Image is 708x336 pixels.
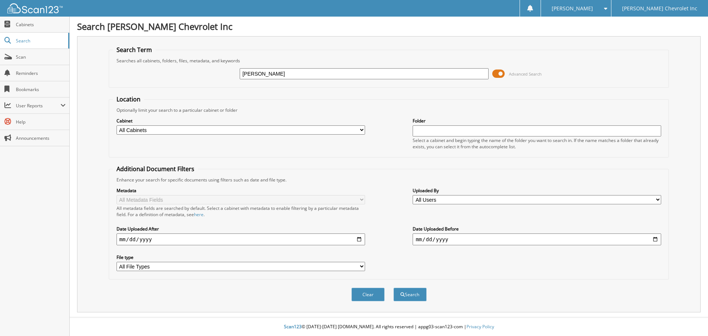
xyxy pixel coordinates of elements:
span: Scan [16,54,66,60]
iframe: Chat Widget [671,301,708,336]
span: User Reports [16,103,60,109]
a: here [194,211,204,218]
legend: Additional Document Filters [113,165,198,173]
span: Search [16,38,65,44]
a: Privacy Policy [466,323,494,330]
label: File type [117,254,365,260]
div: Select a cabinet and begin typing the name of the folder you want to search in. If the name match... [413,137,661,150]
div: Searches all cabinets, folders, files, metadata, and keywords [113,58,665,64]
span: [PERSON_NAME] Chevrolet Inc [622,6,697,11]
div: All metadata fields are searched by default. Select a cabinet with metadata to enable filtering b... [117,205,365,218]
span: Announcements [16,135,66,141]
input: start [117,233,365,245]
legend: Location [113,95,144,103]
span: Advanced Search [509,71,542,77]
span: Cabinets [16,21,66,28]
div: © [DATE]-[DATE] [DOMAIN_NAME]. All rights reserved | appg03-scan123-com | [70,318,708,336]
h1: Search [PERSON_NAME] Chevrolet Inc [77,20,701,32]
label: Folder [413,118,661,124]
img: scan123-logo-white.svg [7,3,63,13]
legend: Search Term [113,46,156,54]
div: Enhance your search for specific documents using filters such as date and file type. [113,177,665,183]
label: Date Uploaded Before [413,226,661,232]
input: end [413,233,661,245]
label: Uploaded By [413,187,661,194]
button: Search [393,288,427,301]
button: Clear [351,288,385,301]
span: [PERSON_NAME] [552,6,593,11]
span: Bookmarks [16,86,66,93]
span: Help [16,119,66,125]
label: Metadata [117,187,365,194]
label: Date Uploaded After [117,226,365,232]
div: Optionally limit your search to a particular cabinet or folder [113,107,665,113]
span: Reminders [16,70,66,76]
label: Cabinet [117,118,365,124]
span: Scan123 [284,323,302,330]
